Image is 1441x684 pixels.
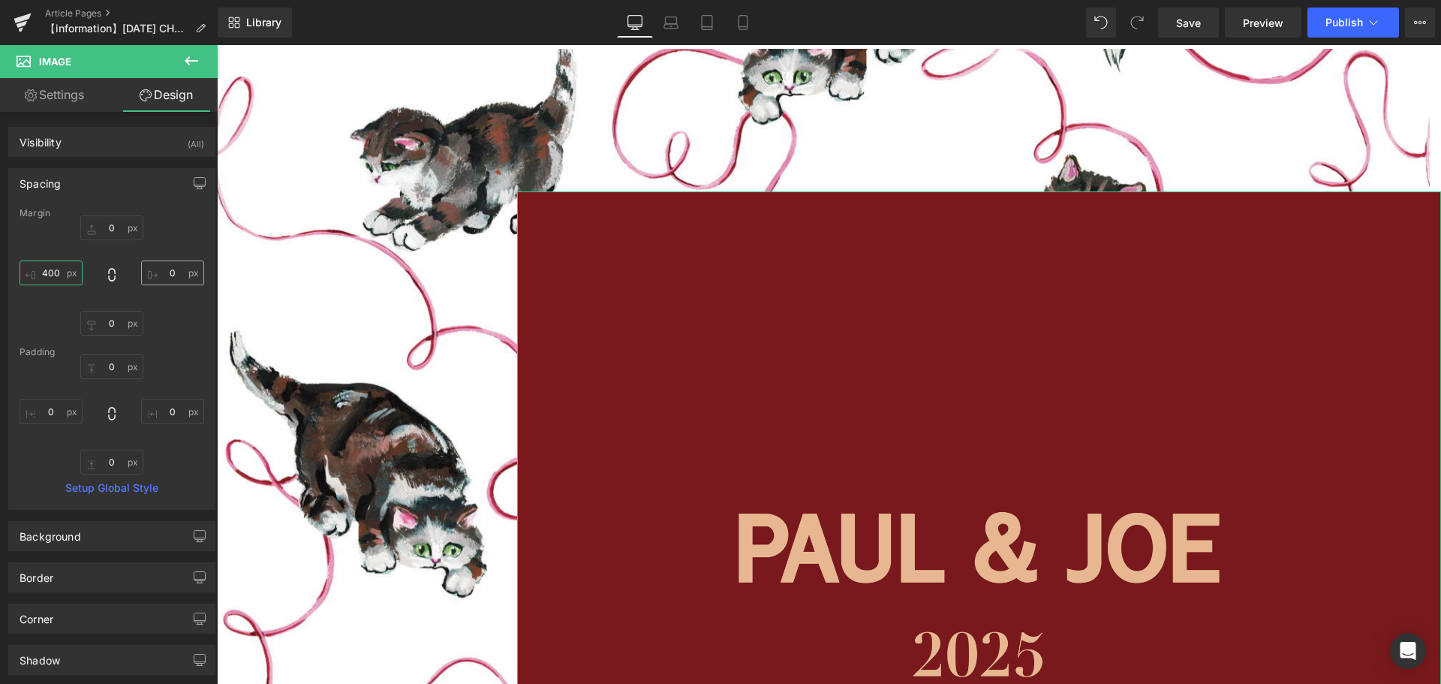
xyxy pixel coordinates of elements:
div: Open Intercom Messenger [1390,633,1426,669]
div: (All) [188,128,204,152]
a: New Library [218,8,292,38]
a: Article Pages [45,8,218,20]
input: 0 [80,311,143,336]
div: Shadow [20,646,60,667]
a: Laptop [653,8,689,38]
input: 0 [80,354,143,379]
a: Tablet [689,8,725,38]
input: 0 [20,261,83,285]
span: Library [246,16,281,29]
input: 0 [141,399,204,424]
div: Visibility [20,128,62,149]
div: Padding [20,347,204,357]
button: Publish [1307,8,1399,38]
input: 0 [80,215,143,240]
button: Redo [1122,8,1152,38]
span: Publish [1325,17,1363,29]
button: Undo [1086,8,1116,38]
input: 0 [80,450,143,475]
span: Preview [1243,15,1283,31]
div: Background [20,522,81,543]
div: Corner [20,604,53,625]
div: Border [20,563,53,584]
a: Desktop [617,8,653,38]
button: More [1405,8,1435,38]
div: Spacing [20,169,61,190]
span: Save [1176,15,1201,31]
input: 0 [141,261,204,285]
input: 0 [20,399,83,424]
a: Design [112,78,221,112]
span: 【information】[DATE] CHRISTMAS COLLECTION一覧 [45,23,189,35]
a: Setup Global Style [20,482,204,494]
div: Margin [20,208,204,218]
span: Image [39,56,71,68]
a: Mobile [725,8,761,38]
a: Preview [1225,8,1301,38]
